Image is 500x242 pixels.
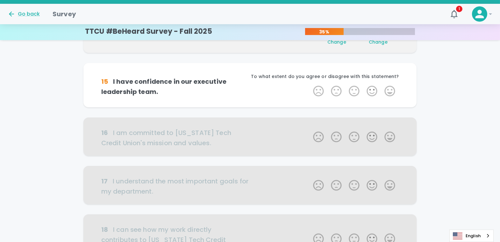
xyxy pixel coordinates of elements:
[456,6,462,12] span: 1
[450,230,493,242] a: English
[85,27,212,36] h4: TTCU #BeHeard Survey - Fall 2025
[53,9,76,19] h1: Survey
[369,39,388,45] span: Change
[446,6,462,22] button: 1
[101,76,250,97] h6: I have confidence in our executive leadership team.
[449,230,494,242] aside: Language selected: English
[327,39,346,45] span: Change
[449,230,494,242] div: Language
[101,76,108,87] div: 15
[305,29,344,35] p: 35%
[8,10,40,18] button: Go back
[250,73,399,80] p: To what extent do you agree or disagree with this statement?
